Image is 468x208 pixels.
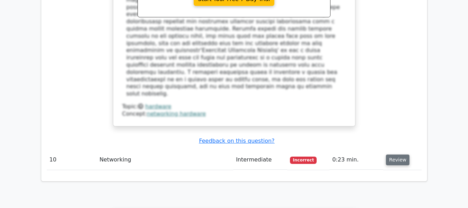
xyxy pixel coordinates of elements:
td: 10 [47,150,97,170]
div: Concept: [122,110,346,118]
a: networking hardware [147,110,206,117]
button: Review [386,155,409,165]
td: 0:23 min. [329,150,383,170]
span: Incorrect [290,157,317,164]
a: hardware [145,103,171,110]
td: Networking [97,150,233,170]
td: Intermediate [233,150,287,170]
a: Feedback on this question? [199,138,274,144]
div: Topic: [122,103,346,110]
